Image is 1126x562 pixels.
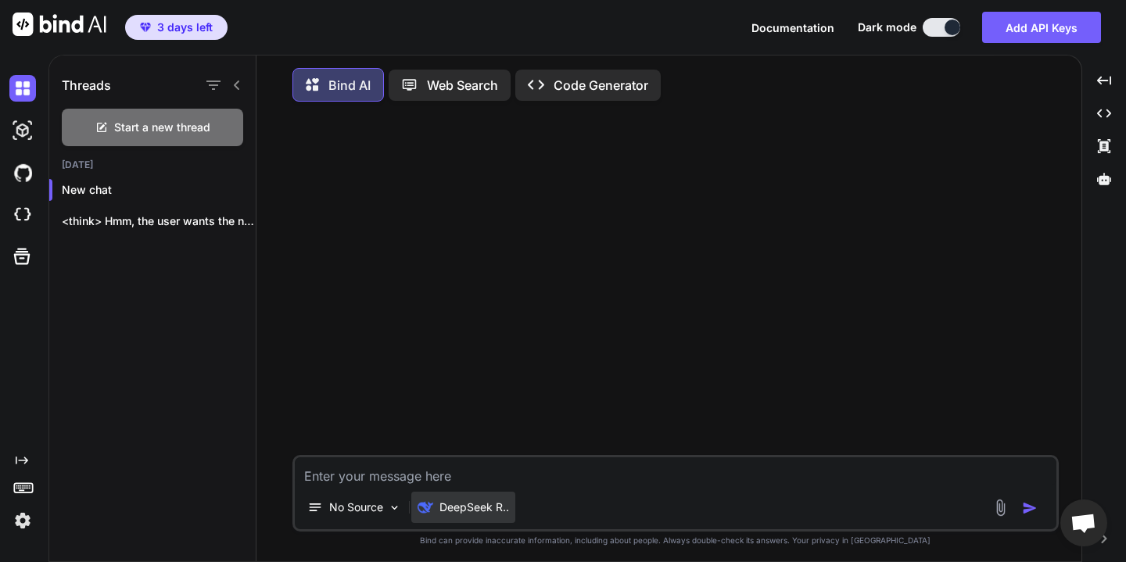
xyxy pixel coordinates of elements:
[9,75,36,102] img: darkChat
[439,499,509,515] p: DeepSeek R..
[554,76,648,95] p: Code Generator
[125,15,228,40] button: premium3 days left
[62,182,256,198] p: New chat
[292,535,1059,546] p: Bind can provide inaccurate information, including about people. Always double-check its answers....
[49,159,256,171] h2: [DATE]
[329,499,383,515] p: No Source
[751,21,834,34] span: Documentation
[13,13,106,36] img: Bind AI
[427,76,498,95] p: Web Search
[982,12,1101,43] button: Add API Keys
[418,499,433,515] img: DeepSeek R1 (671B-Full)
[858,20,916,35] span: Dark mode
[328,76,371,95] p: Bind AI
[62,76,111,95] h1: Threads
[140,23,151,32] img: premium
[9,117,36,144] img: darkAi-studio
[388,501,401,514] img: Pick Models
[9,159,36,186] img: githubDark
[9,507,36,534] img: settings
[9,202,36,228] img: cloudideIcon
[751,20,834,36] button: Documentation
[1060,499,1107,546] a: Open chat
[62,213,256,229] p: <think> Hmm, the user wants the next...
[157,20,213,35] span: 3 days left
[1022,500,1038,516] img: icon
[992,499,1009,517] img: attachment
[114,120,210,135] span: Start a new thread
